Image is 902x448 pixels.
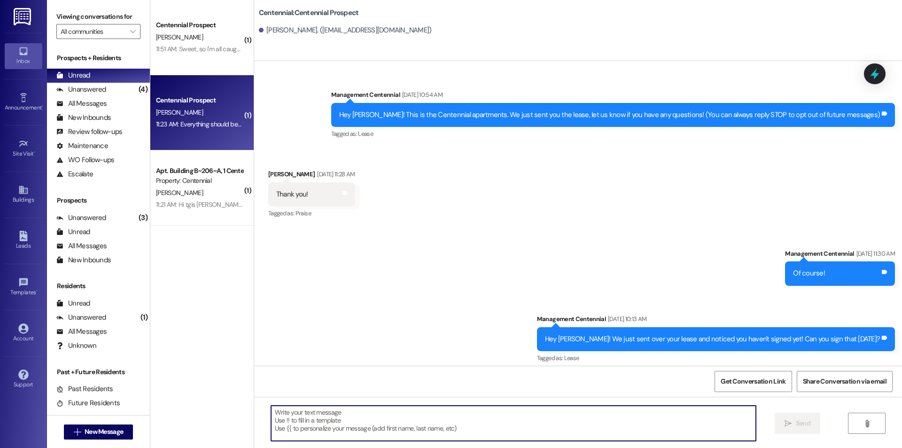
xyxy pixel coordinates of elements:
[47,196,150,205] div: Prospects
[56,213,106,223] div: Unanswered
[47,53,150,63] div: Prospects + Residents
[56,255,111,265] div: New Inbounds
[56,384,113,394] div: Past Residents
[130,28,135,35] i: 
[156,200,512,209] div: 11:21 AM: Hi tgis [PERSON_NAME] I just checked out and had a thought did I put on the forwarding ...
[85,427,123,437] span: New Message
[136,82,150,97] div: (4)
[606,314,646,324] div: [DATE] 10:13 AM
[797,371,893,392] button: Share Conversation via email
[156,45,281,53] div: 11:51 AM: Sweet, so I'm all caught up now then?
[331,90,895,103] div: Management Centennial
[56,398,120,408] div: Future Residents
[259,25,432,35] div: [PERSON_NAME]. ([EMAIL_ADDRESS][DOMAIN_NAME])
[47,367,150,377] div: Past + Future Residents
[156,176,243,186] div: Property: Centennial
[56,127,122,137] div: Review follow-ups
[74,428,81,436] i: 
[5,228,42,253] a: Leads
[36,288,38,294] span: •
[854,249,895,259] div: [DATE] 11:30 AM
[276,189,308,199] div: Thank you!
[14,8,33,25] img: ResiDesk Logo
[5,136,42,161] a: Site Visit •
[268,169,355,182] div: [PERSON_NAME]
[315,169,355,179] div: [DATE] 11:28 AM
[156,20,243,30] div: Centennial Prospect
[56,227,90,237] div: Unread
[537,314,895,327] div: Management Centennial
[156,189,203,197] span: [PERSON_NAME]
[64,424,133,440] button: New Message
[5,275,42,300] a: Templates •
[156,33,203,41] span: [PERSON_NAME]
[138,310,150,325] div: (1)
[136,211,150,225] div: (3)
[56,113,111,123] div: New Inbounds
[56,341,96,351] div: Unknown
[5,182,42,207] a: Buildings
[56,313,106,322] div: Unanswered
[156,108,203,117] span: [PERSON_NAME]
[56,71,90,80] div: Unread
[56,9,140,24] label: Viewing conversations for
[863,420,871,427] i: 
[785,420,792,427] i: 
[358,130,373,138] span: Lease
[156,166,243,176] div: Apt. Building B~206~A, 1 Centennial
[259,8,359,18] b: Centennial: Centennial Prospect
[715,371,792,392] button: Get Conversation Link
[775,413,820,434] button: Send
[796,418,810,428] span: Send
[56,169,93,179] div: Escalate
[268,206,355,220] div: Tagged as:
[42,103,43,110] span: •
[56,141,108,151] div: Maintenance
[564,354,579,362] span: Lease
[331,127,895,141] div: Tagged as:
[156,120,279,128] div: 11:23 AM: Everything should be uploaded now
[34,149,35,156] span: •
[295,209,311,217] span: Praise
[793,268,825,278] div: Of course!
[400,90,443,100] div: [DATE] 10:54 AM
[56,241,107,251] div: All Messages
[56,99,107,109] div: All Messages
[56,327,107,337] div: All Messages
[803,377,886,386] span: Share Conversation via email
[721,377,785,386] span: Get Conversation Link
[545,334,880,344] div: Hey [PERSON_NAME]! We just sent over your lease and noticed you haven't signed yet! Can you sign ...
[61,24,125,39] input: All communities
[56,299,90,308] div: Unread
[339,110,880,120] div: Hey [PERSON_NAME]! This is the Centennial apartments. We just sent you the lease, let us know if ...
[5,367,42,392] a: Support
[537,351,895,365] div: Tagged as:
[56,85,106,94] div: Unanswered
[56,155,114,165] div: WO Follow-ups
[785,249,895,262] div: Management Centennial
[5,43,42,69] a: Inbox
[47,281,150,291] div: Residents
[156,95,243,105] div: Centennial Prospect
[5,321,42,346] a: Account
